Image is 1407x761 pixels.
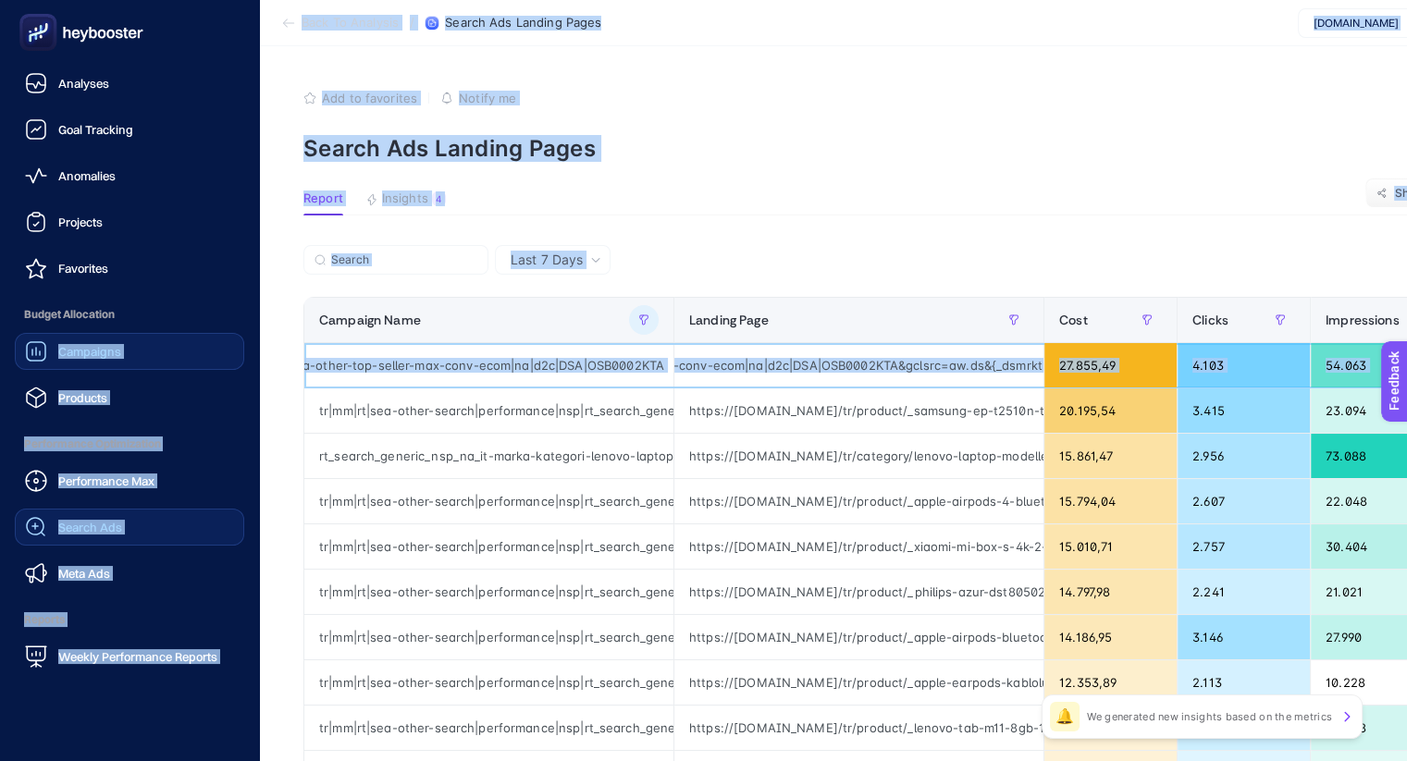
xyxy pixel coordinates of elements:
[1178,434,1310,478] div: 2.956
[58,76,109,91] span: Analyses
[58,261,108,276] span: Favorites
[1044,479,1177,523] div: 15.794,04
[674,660,1043,705] div: https://[DOMAIN_NAME]/tr/product/_apple-earpods-kablolu-[PERSON_NAME]-ici-kulaklik-myqy3tua-12394...
[674,524,1043,569] div: https://[DOMAIN_NAME]/tr/product/_xiaomi-mi-box-s-4k-2-nesil-android-tv-box-1228828.html{ignore}?...
[15,333,244,370] a: Campaigns
[58,390,107,405] span: Products
[58,215,103,229] span: Projects
[1044,660,1177,705] div: 12.353,89
[674,706,1043,750] div: https://[DOMAIN_NAME]/tr/product/_lenovo-tab-m11-8gb-128gb-11-1238809.html{ignore}?utm_content=no...
[303,91,417,105] button: Add to favorites
[1050,702,1080,731] div: 🔔
[58,168,116,183] span: Anomalies
[322,91,417,105] span: Add to favorites
[304,434,673,478] div: rt_search_generic_nsp_na_it-marka-kategori-lenovo-laptop
[440,91,516,105] button: Notify me
[1178,388,1310,433] div: 3.415
[304,660,673,705] div: tr|mm|rt|sea-other-search|performance|nsp|rt_search_generic_nsp_na_dsa-other-top-seller-max-conv-...
[1178,479,1310,523] div: 2.607
[1192,313,1228,327] span: Clicks
[674,434,1043,478] div: https://[DOMAIN_NAME]/tr/category/lenovo-laptop-modelleri-875084.html{ignore}?utm_content=nonbran...
[304,479,673,523] div: tr|mm|rt|sea-other-search|performance|nsp|rt_search_generic_nsp_na_dsa-other-top-seller-max-conv-...
[445,16,601,31] span: Search Ads Landing Pages
[319,313,421,327] span: Campaign Name
[15,638,244,675] a: Weekly Performance Reports
[689,313,769,327] span: Landing Page
[15,509,244,546] a: Search Ads
[15,157,244,194] a: Anomalies
[15,203,244,240] a: Projects
[11,6,70,20] span: Feedback
[1326,313,1400,327] span: Impressions
[1044,343,1177,387] div: 27.855,49
[304,570,673,614] div: tr|mm|rt|sea-other-search|performance|nsp|rt_search_generic_nsp_na_dsa-other-top-seller-max-conv-...
[674,570,1043,614] div: https://[DOMAIN_NAME]/tr/product/_philips-azur-dst805020-buharli-utu-mavi-1224990.html{ignore}?ut...
[1044,388,1177,433] div: 20.195,54
[15,111,244,148] a: Goal Tracking
[15,65,244,102] a: Analyses
[15,555,244,592] a: Meta Ads
[674,388,1043,433] div: https://[DOMAIN_NAME]/tr/product/_samsung-ep-t2510n-type-c-25-w-hizli-sarj-adaptoru-siyah-1232610...
[1044,615,1177,659] div: 14.186,95
[1044,570,1177,614] div: 14.797,98
[15,379,244,416] a: Products
[15,601,244,638] span: Reports
[432,191,446,206] div: 4
[511,251,583,269] span: Last 7 Days
[674,479,1043,523] div: https://[DOMAIN_NAME]/tr/product/_apple-airpods-4-bluetooth-[PERSON_NAME]-ici-kulaklik-mxp93tua-1...
[58,649,217,664] span: Weekly Performance Reports
[1178,524,1310,569] div: 2.757
[58,344,121,359] span: Campaigns
[1044,434,1177,478] div: 15.861,47
[304,388,673,433] div: tr|mm|rt|sea-other-search|performance|nsp|rt_search_generic_nsp_na_dsa-other-top-seller-max-conv-...
[58,566,110,581] span: Meta Ads
[15,296,244,333] span: Budget Allocation
[1178,570,1310,614] div: 2.241
[304,343,673,387] div: tr|mm|rt|sea-other-search|performance|nsp|rt_search_generic_nsp_na_dsa-other-top-seller-max-conv-...
[58,520,122,534] span: Search Ads
[1178,615,1310,659] div: 3.146
[304,615,673,659] div: tr|mm|rt|sea-other-search|performance|nsp|rt_search_generic_nsp_na_dsa-other-top-seller-max-conv-...
[1087,709,1332,724] p: We generated new insights based on the metrics
[302,16,399,31] span: Back To Analysis
[1178,660,1310,705] div: 2.113
[459,91,516,105] span: Notify me
[304,524,673,569] div: tr|mm|rt|sea-other-search|performance|nsp|rt_search_generic_nsp_na_dsa-other-top-seller-max-conv-...
[15,462,244,499] a: Performance Max
[1044,524,1177,569] div: 15.010,71
[58,473,154,488] span: Performance Max
[58,122,133,137] span: Goal Tracking
[303,191,343,206] span: Report
[331,253,477,267] input: Search
[1059,313,1088,327] span: Cost
[304,706,673,750] div: tr|mm|rt|sea-other-search|performance|nsp|rt_search_generic_nsp_na_dsa-other-top-seller-max-conv-...
[410,15,414,30] span: /
[15,250,244,287] a: Favorites
[15,425,244,462] span: Performance Optimization
[382,191,428,206] span: Insights
[674,343,1043,387] div: https://[DOMAIN_NAME]/tr/product/_apple-airpods-pro-2-nesil-ve-magsafe-sarj-kutusu-usbc-[MEDICAL_...
[1178,343,1310,387] div: 4.103
[674,615,1043,659] div: https://[DOMAIN_NAME]/tr/product/_apple-airpods-bluetooth-[PERSON_NAME]-ici-kulaklik-mxp63tua-123...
